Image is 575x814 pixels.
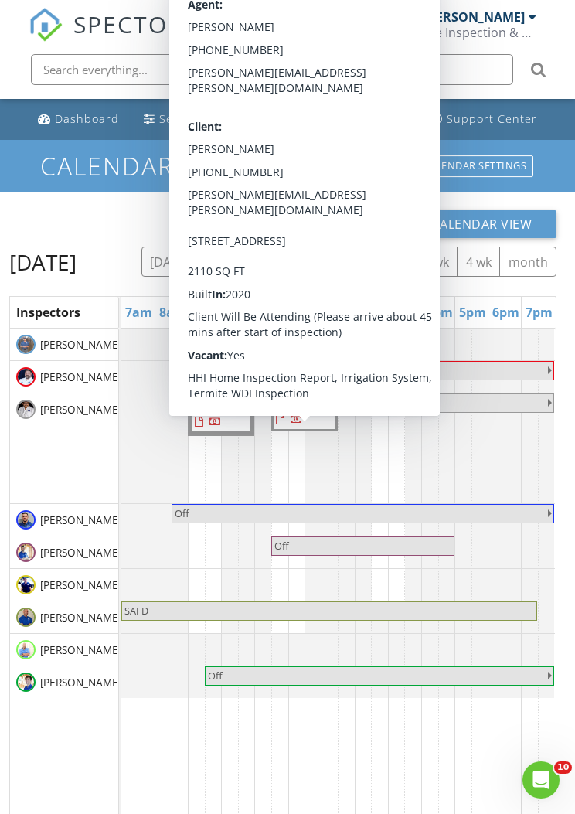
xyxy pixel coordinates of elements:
img: dsc06978.jpg [16,673,36,692]
img: 8334a47d40204d029b6682c9b1fdee83.jpeg [16,367,36,387]
a: SPECTORA [29,21,200,53]
span: SAFD [124,604,148,618]
img: The Best Home Inspection Software - Spectora [29,8,63,42]
button: Previous day [207,246,243,278]
button: New Calendar View [375,210,557,238]
a: 1pm [322,300,357,325]
div: HHI Home Inspection & Pest Control [382,25,536,40]
span: Off [208,669,223,683]
h1: Calendar [40,152,536,179]
button: day [322,247,360,277]
span: [PERSON_NAME] [37,337,124,353]
a: 7am [121,300,156,325]
img: resized_103945_1607186620487.jpeg [16,510,36,530]
a: 3pm [389,300,424,325]
button: [DATE] [141,247,198,277]
a: 9am [189,300,223,325]
div: Calendar Settings [407,155,533,177]
img: 20220425_103223.jpg [16,608,36,627]
span: Off [274,539,289,553]
input: Search everything... [31,54,513,85]
a: 8am [155,300,190,325]
div: Settings [159,111,206,126]
a: Support Center [425,105,543,134]
button: month [499,247,556,277]
a: 12pm [289,300,331,325]
a: Dashboard [32,105,125,134]
span: Off [175,506,189,520]
button: cal wk [406,247,458,277]
img: jj.jpg [16,335,36,354]
span: [STREET_ADDRESS] [276,397,362,411]
a: 7pm [522,300,556,325]
span: Off [191,363,206,377]
span: [PERSON_NAME] [37,370,124,385]
a: 2pm [356,300,390,325]
h2: [DATE] [9,247,77,278]
button: Next day [243,246,279,278]
a: 4pm [422,300,457,325]
span: [STREET_ADDRESS] [195,400,281,414]
img: img_7310_small.jpeg [16,575,36,594]
span: [PERSON_NAME] [37,642,124,658]
span: [PERSON_NAME] [37,402,124,417]
a: Calendar Settings [405,154,535,179]
span: 10 [554,761,572,774]
span: [PERSON_NAME] [37,513,124,528]
span: [PERSON_NAME] "Captain" [PERSON_NAME] [37,610,257,625]
a: 5pm [455,300,490,325]
a: Settings [138,105,212,134]
img: dsc07028.jpg [16,543,36,562]
a: 11am [255,300,297,325]
div: Support Center [447,111,537,126]
div: Dashboard [55,111,119,126]
span: Inspectors [16,304,80,321]
a: 10am [222,300,264,325]
img: dsc08126.jpg [16,640,36,659]
span: Off [375,396,390,410]
button: list [287,247,322,277]
a: 6pm [488,300,523,325]
span: SPECTORA [73,8,200,40]
span: [PERSON_NAME] [37,675,124,690]
span: [PERSON_NAME] [37,577,124,593]
div: [PERSON_NAME] [424,9,525,25]
button: week [359,247,407,277]
iframe: Intercom live chat [522,761,560,799]
button: 4 wk [457,247,500,277]
img: img_0667.jpeg [16,400,36,419]
span: [PERSON_NAME] [37,545,124,560]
